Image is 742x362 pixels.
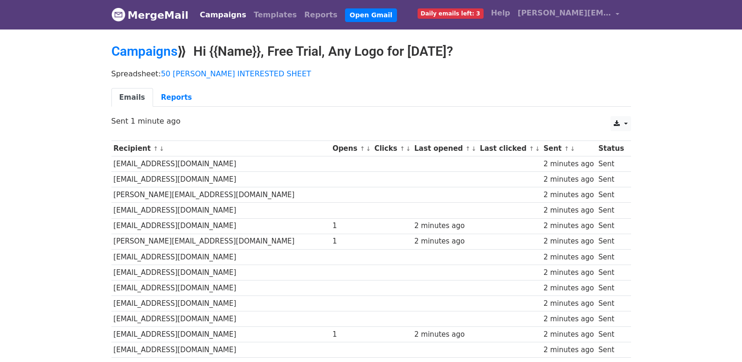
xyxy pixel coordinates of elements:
td: [EMAIL_ADDRESS][DOMAIN_NAME] [111,280,331,296]
div: 2 minutes ago [544,174,594,185]
a: Emails [111,88,153,107]
td: Sent [596,311,626,327]
div: 2 minutes ago [544,314,594,325]
a: ↑ [465,145,470,152]
a: ↑ [153,145,158,152]
td: [EMAIL_ADDRESS][DOMAIN_NAME] [111,156,331,172]
a: Templates [250,6,301,24]
th: Last opened [412,141,478,156]
a: Campaigns [111,44,177,59]
a: ↑ [400,145,405,152]
a: ↑ [360,145,365,152]
td: [PERSON_NAME][EMAIL_ADDRESS][DOMAIN_NAME] [111,187,331,203]
div: 2 minutes ago [544,329,594,340]
span: [PERSON_NAME][EMAIL_ADDRESS][DOMAIN_NAME] [518,7,611,19]
td: [EMAIL_ADDRESS][DOMAIN_NAME] [111,311,331,327]
div: 2 minutes ago [544,298,594,309]
td: Sent [596,156,626,172]
a: Campaigns [196,6,250,24]
th: Recipient [111,141,331,156]
a: Help [487,4,514,22]
a: [PERSON_NAME][EMAIL_ADDRESS][DOMAIN_NAME] [514,4,624,26]
div: 2 minutes ago [544,159,594,170]
div: 2 minutes ago [544,236,594,247]
td: Sent [596,249,626,265]
div: 2 minutes ago [544,190,594,200]
td: [EMAIL_ADDRESS][DOMAIN_NAME] [111,296,331,311]
td: [EMAIL_ADDRESS][DOMAIN_NAME] [111,342,331,358]
div: 1 [332,236,370,247]
td: [EMAIL_ADDRESS][DOMAIN_NAME] [111,172,331,187]
a: ↑ [564,145,569,152]
td: Sent [596,187,626,203]
div: 1 [332,329,370,340]
td: [EMAIL_ADDRESS][DOMAIN_NAME] [111,265,331,280]
img: MergeMail logo [111,7,125,22]
div: 2 minutes ago [544,205,594,216]
a: 50 [PERSON_NAME] INTERESTED SHEET [161,69,311,78]
div: 2 minutes ago [544,252,594,263]
td: Sent [596,218,626,234]
div: 2 minutes ago [414,329,475,340]
th: Status [596,141,626,156]
p: Spreadsheet: [111,69,631,79]
a: Daily emails left: 3 [414,4,487,22]
a: Reports [153,88,200,107]
div: 2 minutes ago [414,221,475,231]
a: ↓ [471,145,477,152]
td: Sent [596,265,626,280]
a: ↓ [406,145,411,152]
span: Daily emails left: 3 [418,8,484,19]
td: Sent [596,280,626,296]
th: Clicks [372,141,412,156]
a: Open Gmail [345,8,397,22]
td: Sent [596,172,626,187]
div: 2 minutes ago [544,221,594,231]
td: Sent [596,203,626,218]
a: ↓ [535,145,540,152]
a: Reports [301,6,341,24]
td: Sent [596,296,626,311]
td: Sent [596,234,626,249]
a: ↓ [570,145,575,152]
div: 2 minutes ago [544,345,594,355]
a: ↓ [159,145,164,152]
td: [PERSON_NAME][EMAIL_ADDRESS][DOMAIN_NAME] [111,234,331,249]
td: [EMAIL_ADDRESS][DOMAIN_NAME] [111,218,331,234]
td: Sent [596,342,626,358]
h2: ⟫ Hi {{Name}}, Free Trial, Any Logo for [DATE]? [111,44,631,59]
td: [EMAIL_ADDRESS][DOMAIN_NAME] [111,203,331,218]
div: 2 minutes ago [414,236,475,247]
td: [EMAIL_ADDRESS][DOMAIN_NAME] [111,327,331,342]
a: ↓ [366,145,371,152]
th: Opens [330,141,372,156]
th: Last clicked [478,141,541,156]
td: [EMAIL_ADDRESS][DOMAIN_NAME] [111,249,331,265]
td: Sent [596,327,626,342]
a: ↑ [529,145,534,152]
th: Sent [541,141,596,156]
div: 2 minutes ago [544,267,594,278]
div: 2 minutes ago [544,283,594,294]
a: MergeMail [111,5,189,25]
p: Sent 1 minute ago [111,116,631,126]
div: 1 [332,221,370,231]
